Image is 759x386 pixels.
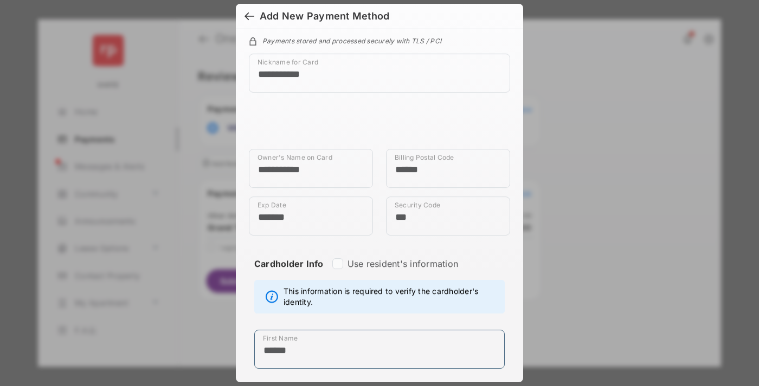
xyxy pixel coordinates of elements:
[249,35,510,45] div: Payments stored and processed securely with TLS / PCI
[284,286,499,308] span: This information is required to verify the cardholder's identity.
[254,258,324,289] strong: Cardholder Info
[348,258,458,269] label: Use resident's information
[260,10,389,22] div: Add New Payment Method
[249,101,510,149] iframe: Credit card field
